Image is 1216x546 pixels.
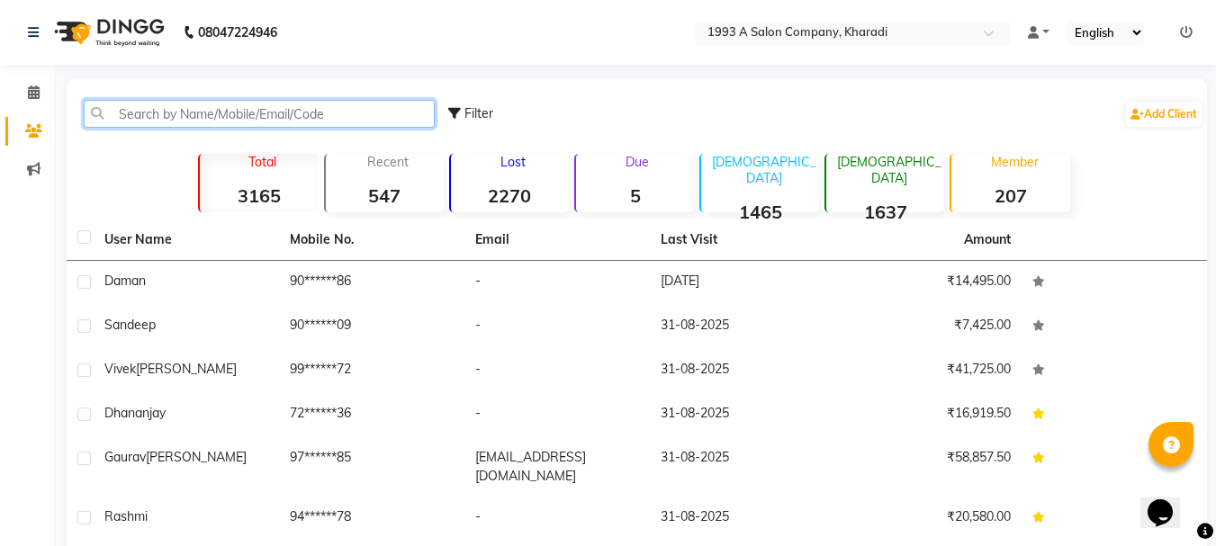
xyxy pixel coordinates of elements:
[46,7,169,58] img: logo
[464,219,650,261] th: Email
[458,154,569,170] p: Lost
[953,219,1022,260] th: Amount
[207,154,318,170] p: Total
[279,219,464,261] th: Mobile No.
[836,349,1022,393] td: ₹41,725.00
[951,184,1069,207] strong: 207
[464,105,493,121] span: Filter
[464,393,650,437] td: -
[464,305,650,349] td: -
[836,393,1022,437] td: ₹16,919.50
[836,437,1022,497] td: ₹58,857.50
[333,154,444,170] p: Recent
[104,449,146,465] span: Gaurav
[104,273,146,289] span: Daman
[104,317,156,333] span: sandeep
[464,261,650,305] td: -
[959,154,1069,170] p: Member
[200,184,318,207] strong: 3165
[84,100,435,128] input: Search by Name/Mobile/Email/Code
[1126,102,1202,127] a: Add Client
[650,349,835,393] td: 31-08-2025
[580,154,694,170] p: Due
[650,219,835,261] th: Last Visit
[650,437,835,497] td: 31-08-2025
[650,497,835,541] td: 31-08-2025
[146,449,247,465] span: [PERSON_NAME]
[198,7,277,58] b: 08047224946
[576,184,694,207] strong: 5
[451,184,569,207] strong: 2270
[326,184,444,207] strong: 547
[104,405,166,421] span: Dhananjay
[836,305,1022,349] td: ₹7,425.00
[94,219,279,261] th: User Name
[826,201,944,223] strong: 1637
[650,261,835,305] td: [DATE]
[464,437,650,497] td: [EMAIL_ADDRESS][DOMAIN_NAME]
[1140,474,1198,528] iframe: chat widget
[650,305,835,349] td: 31-08-2025
[708,154,819,186] p: [DEMOGRAPHIC_DATA]
[836,497,1022,541] td: ₹20,580.00
[701,201,819,223] strong: 1465
[104,361,136,377] span: Vivek
[650,393,835,437] td: 31-08-2025
[136,361,237,377] span: [PERSON_NAME]
[464,497,650,541] td: -
[104,508,148,524] span: Rashmi
[836,261,1022,305] td: ₹14,495.00
[833,154,944,186] p: [DEMOGRAPHIC_DATA]
[464,349,650,393] td: -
